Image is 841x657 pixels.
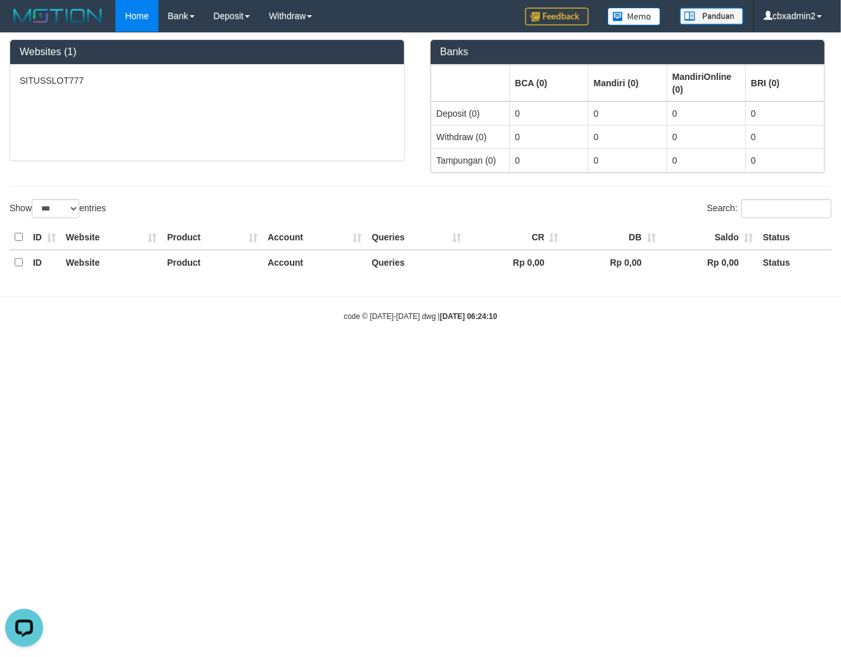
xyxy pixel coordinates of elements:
th: ID [28,225,61,250]
td: 0 [510,101,589,126]
th: Product [162,250,263,275]
label: Show entries [10,199,106,218]
th: Status [758,225,831,250]
img: MOTION_logo.png [10,6,106,25]
p: SITUSSLOT777 [20,74,394,87]
td: 0 [510,125,589,148]
th: Queries [367,250,466,275]
th: DB [564,225,661,250]
th: Rp 0,00 [564,250,661,275]
th: Account [263,225,367,250]
th: Product [162,225,263,250]
th: CR [466,225,563,250]
th: Rp 0,00 [466,250,563,275]
th: Group: activate to sort column ascending [589,65,667,101]
input: Search: [741,199,831,218]
strong: [DATE] 06:24:10 [440,312,497,321]
img: Button%20Memo.svg [608,8,661,25]
select: Showentries [32,199,79,218]
th: Group: activate to sort column ascending [431,65,510,101]
h3: Websites (1) [20,46,394,58]
th: Website [61,250,162,275]
th: Status [758,250,831,275]
button: Open LiveChat chat widget [5,5,43,43]
th: Rp 0,00 [661,250,758,275]
td: 0 [589,101,667,126]
th: ID [28,250,61,275]
td: 0 [510,148,589,172]
h3: Banks [440,46,815,58]
td: 0 [589,148,667,172]
td: 0 [667,148,746,172]
td: 0 [667,101,746,126]
th: Saldo [661,225,758,250]
td: Tampungan (0) [431,148,510,172]
th: Account [263,250,367,275]
th: Group: activate to sort column ascending [746,65,825,101]
td: 0 [589,125,667,148]
td: 0 [746,125,825,148]
td: 0 [667,125,746,148]
img: Feedback.jpg [525,8,589,25]
th: Website [61,225,162,250]
th: Queries [367,225,466,250]
img: panduan.png [680,8,743,25]
td: Deposit (0) [431,101,510,126]
td: 0 [746,101,825,126]
td: 0 [746,148,825,172]
small: code © [DATE]-[DATE] dwg | [344,312,497,321]
th: Group: activate to sort column ascending [510,65,589,101]
td: Withdraw (0) [431,125,510,148]
th: Group: activate to sort column ascending [667,65,746,101]
label: Search: [707,199,831,218]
